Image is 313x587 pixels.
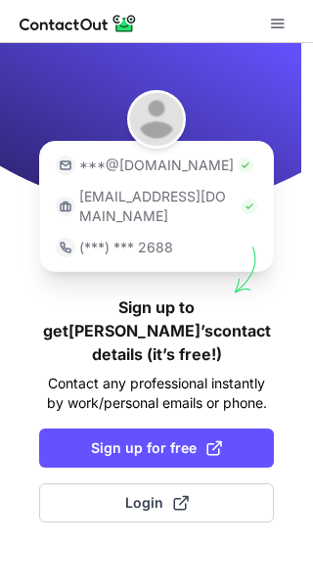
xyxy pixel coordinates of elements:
[127,90,186,149] img: Tiffany Varney
[20,12,137,35] img: ContactOut v5.3.10
[79,187,238,226] p: [EMAIL_ADDRESS][DOMAIN_NAME]
[56,197,75,216] img: https://contactout.com/extension/app/static/media/login-work-icon.638a5007170bc45168077fde17b29a1...
[125,493,189,513] span: Login
[39,429,274,468] button: Sign up for free
[238,158,253,173] img: Check Icon
[91,438,222,458] span: Sign up for free
[39,374,274,413] p: Contact any professional instantly by work/personal emails or phone.
[242,199,257,214] img: Check Icon
[39,295,274,366] h1: Sign up to get [PERSON_NAME]’s contact details (it’s free!)
[79,156,234,175] p: ***@[DOMAIN_NAME]
[56,156,75,175] img: https://contactout.com/extension/app/static/media/login-email-icon.f64bce713bb5cd1896fef81aa7b14a...
[39,483,274,522] button: Login
[56,238,75,257] img: https://contactout.com/extension/app/static/media/login-phone-icon.bacfcb865e29de816d437549d7f4cb...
